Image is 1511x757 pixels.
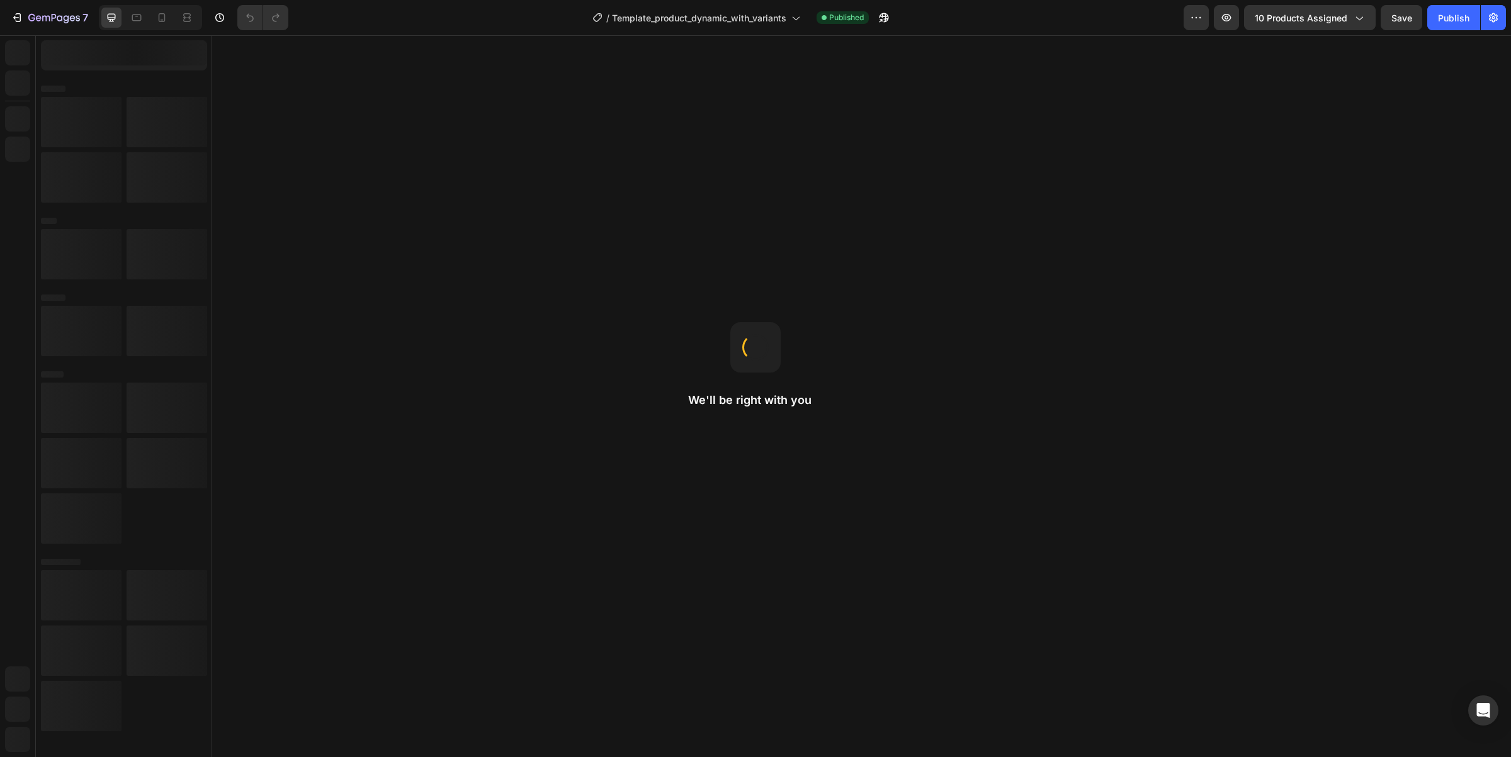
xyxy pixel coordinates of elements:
span: / [606,11,609,25]
span: Save [1391,13,1412,23]
button: Publish [1427,5,1480,30]
span: Published [829,12,864,23]
div: Publish [1438,11,1469,25]
button: Save [1381,5,1422,30]
div: Undo/Redo [237,5,288,30]
span: 10 products assigned [1255,11,1347,25]
h2: We'll be right with you [688,393,823,408]
button: 10 products assigned [1244,5,1376,30]
p: 7 [82,10,88,25]
button: 7 [5,5,94,30]
div: Open Intercom Messenger [1468,695,1498,726]
span: Template_product_dynamic_with_variants [612,11,786,25]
